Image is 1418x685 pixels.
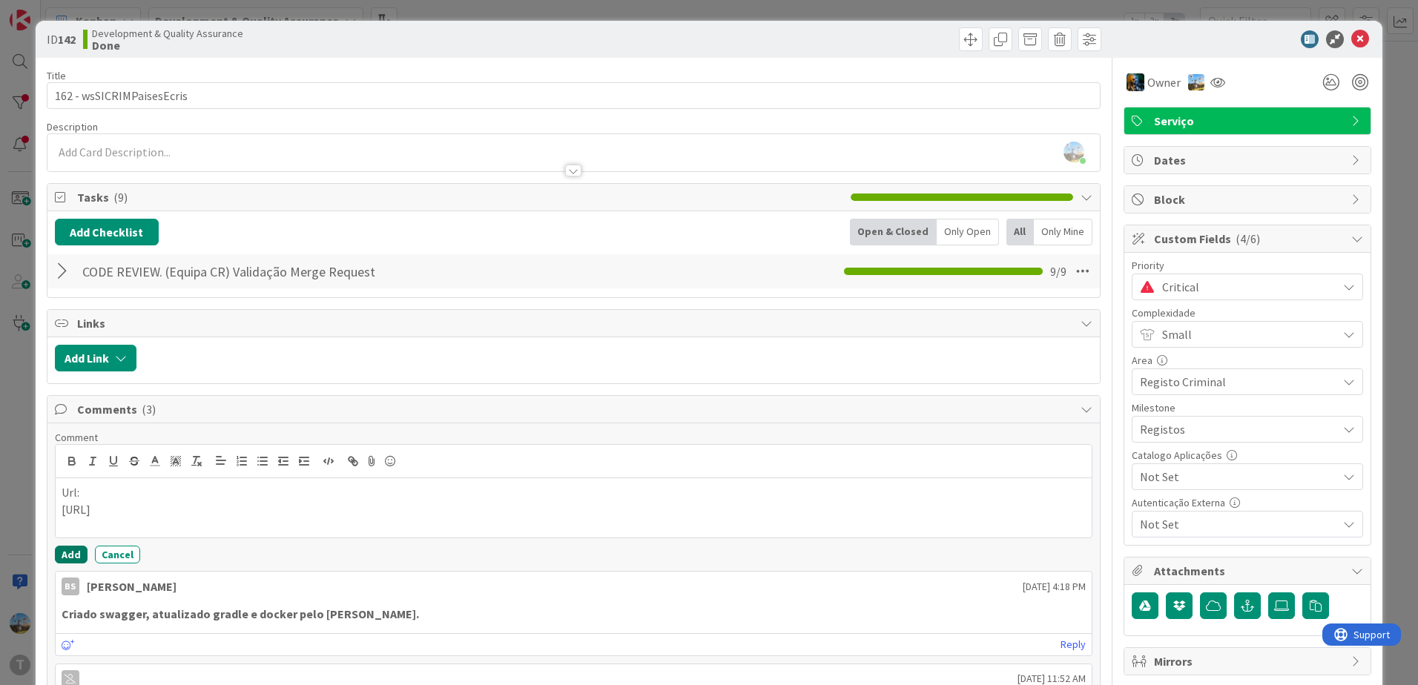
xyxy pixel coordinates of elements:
[1154,652,1344,670] span: Mirrors
[92,39,243,51] b: Done
[55,345,136,371] button: Add Link
[62,606,419,621] strong: Criado swagger, atualizado gradle e docker pelo [PERSON_NAME].
[31,2,67,20] span: Support
[1132,497,1363,508] div: Autenticação Externa
[62,484,1086,501] p: Url:
[1154,112,1344,130] span: Serviço
[142,402,156,417] span: ( 3 )
[47,120,98,133] span: Description
[1132,450,1363,460] div: Catalogo Aplicações
[1050,262,1066,280] span: 9 / 9
[1023,579,1086,595] span: [DATE] 4:18 PM
[1154,230,1344,248] span: Custom Fields
[1140,466,1330,487] span: Not Set
[55,219,159,245] button: Add Checklist
[55,431,98,444] span: Comment
[1154,562,1344,580] span: Attachments
[1140,514,1330,535] span: Not Set
[1132,403,1363,413] div: Milestone
[1063,142,1084,162] img: rbRSAc01DXEKpQIPCc1LpL06ElWUjD6K.png
[47,30,76,48] span: ID
[1034,219,1092,245] div: Only Mine
[1061,635,1086,654] a: Reply
[47,69,66,82] label: Title
[47,82,1101,109] input: type card name here...
[92,27,243,39] span: Development & Quality Assurance
[77,258,411,285] input: Add Checklist...
[937,219,999,245] div: Only Open
[95,546,140,563] button: Cancel
[77,314,1073,332] span: Links
[1162,324,1330,345] span: Small
[77,188,843,206] span: Tasks
[58,32,76,47] b: 142
[1132,308,1363,318] div: Complexidade
[1154,191,1344,208] span: Block
[1162,277,1330,297] span: Critical
[87,578,177,595] div: [PERSON_NAME]
[1140,419,1330,440] span: Registos
[1140,371,1330,392] span: Registo Criminal
[850,219,937,245] div: Open & Closed
[1236,231,1260,246] span: ( 4/6 )
[62,578,79,595] div: BS
[1154,151,1344,169] span: Dates
[62,501,1086,518] p: [URL]
[1132,260,1363,271] div: Priority
[1127,73,1144,91] img: JC
[1147,73,1181,91] span: Owner
[1132,355,1363,365] div: Area
[77,400,1073,418] span: Comments
[55,546,88,563] button: Add
[1188,74,1204,90] img: DG
[113,190,128,205] span: ( 9 )
[1006,219,1034,245] div: All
